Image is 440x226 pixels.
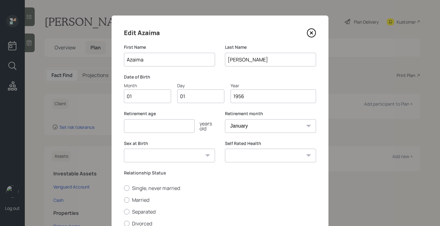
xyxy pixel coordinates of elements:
[124,185,316,192] label: Single, never married
[124,74,316,80] label: Date of Birth
[124,28,160,38] h4: Edit Azaima
[124,170,316,176] label: Relationship Status
[124,111,215,117] label: Retirement age
[195,121,215,131] div: years old
[177,82,224,89] div: Day
[124,82,171,89] div: Month
[124,197,316,203] label: Married
[225,140,316,147] label: Self Rated Health
[124,208,316,215] label: Separated
[177,89,224,103] input: Day
[124,89,171,103] input: Month
[231,82,316,89] div: Year
[225,44,316,50] label: Last Name
[225,111,316,117] label: Retirement month
[124,44,215,50] label: First Name
[231,89,316,103] input: Year
[124,140,215,147] label: Sex at Birth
